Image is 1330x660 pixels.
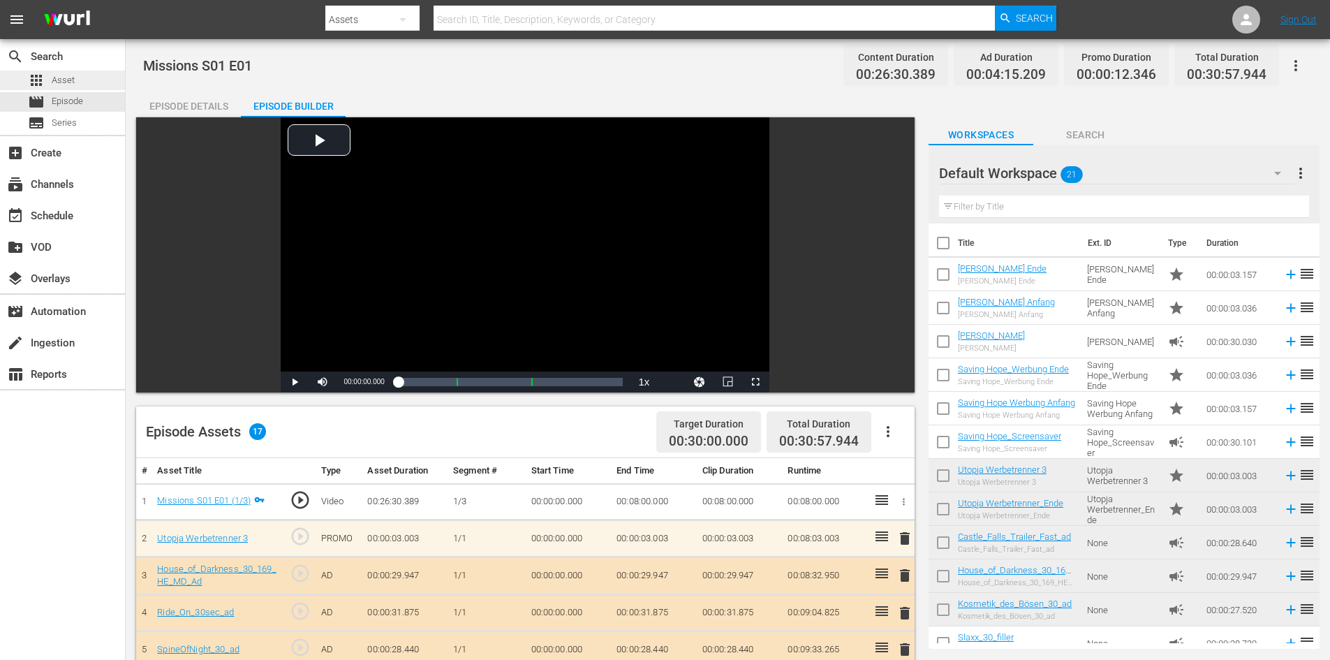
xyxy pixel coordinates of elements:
th: Title [958,223,1079,263]
div: Progress Bar [399,378,623,386]
th: Asset Title [152,458,284,484]
td: 00:09:04.825 [782,594,868,631]
button: delete [896,603,913,623]
div: [PERSON_NAME] Anfang [958,310,1055,319]
td: 00:00:27.520 [1201,593,1278,626]
th: Duration [1198,223,1282,263]
svg: Add to Episode [1283,569,1299,584]
span: Promo [1168,300,1185,316]
div: Saving Hope_Werbung Ende [958,377,1069,386]
th: Ext. ID [1079,223,1160,263]
a: Ride_On_30sec_ad [157,607,234,617]
span: 00:00:12.346 [1077,67,1156,83]
a: Utopja Werbetrenner 3 [958,464,1047,475]
span: menu [8,11,25,28]
td: 00:00:00.000 [526,483,612,520]
span: play_circle_outline [290,490,311,511]
svg: Add to Episode [1283,267,1299,282]
td: Utopja Werbetrenner_Ende [1081,492,1162,526]
button: delete [896,528,913,548]
th: Type [1160,223,1198,263]
a: Missions S01 E01 (1/3) [157,495,251,506]
div: [PERSON_NAME] Ende [958,277,1047,286]
td: 00:00:30.030 [1201,325,1278,358]
a: House_of_Darkness_30_169_HE_MD_Ad [157,564,276,587]
svg: Add to Episode [1283,300,1299,316]
span: Missions S01 E01 [143,57,252,74]
span: Asset [52,73,75,87]
span: Channels [7,176,24,193]
span: Promo [1168,400,1185,417]
button: Episode Details [136,89,241,117]
span: 00:30:57.944 [1187,67,1266,83]
svg: Add to Episode [1283,334,1299,349]
td: 00:00:00.000 [526,557,612,594]
span: 21 [1061,160,1083,189]
span: play_circle_outline [290,526,311,547]
td: AD [316,594,362,631]
a: Slaxx_30_filler [958,632,1014,643]
span: Series [52,116,77,130]
svg: Add to Episode [1283,401,1299,416]
button: Episode Builder [241,89,346,117]
td: 00:00:29.947 [362,557,448,594]
td: AD [316,557,362,594]
a: House_of_Darkness_30_169_HE_MD_Ad [958,565,1074,586]
td: [PERSON_NAME] [1081,325,1162,358]
td: None [1081,593,1162,626]
div: Saving Hope Werbung Anfang [958,411,1075,420]
td: 00:00:31.875 [362,594,448,631]
div: [PERSON_NAME] [958,344,1025,353]
span: reorder [1299,567,1315,584]
span: Ad [1168,568,1185,585]
span: Ad [1168,333,1185,350]
span: 00:30:57.944 [779,433,859,449]
td: 00:00:03.157 [1201,392,1278,425]
a: Utopja Werbetrenner 3 [157,533,248,543]
div: Ad Duration [966,47,1046,67]
a: Kosmetik_des_Bösen_30_ad [958,599,1072,609]
td: 00:00:03.003 [1201,459,1278,492]
button: Mute [309,372,337,393]
td: 00:00:03.036 [1201,291,1278,325]
svg: Add to Episode [1283,636,1299,651]
span: play_circle_outline [290,601,311,622]
span: Overlays [7,270,24,287]
span: Create [7,145,24,161]
td: 00:00:03.036 [1201,358,1278,392]
span: reorder [1299,500,1315,517]
svg: Add to Episode [1283,535,1299,550]
th: Runtime [782,458,868,484]
button: Search [995,6,1056,31]
span: Search [7,48,24,65]
td: 00:00:29.947 [611,557,697,594]
div: Content Duration [856,47,936,67]
span: Schedule [7,207,24,224]
span: Promo [1168,501,1185,518]
td: Utopja Werbetrenner 3 [1081,459,1162,492]
div: Video Player [281,117,769,393]
td: 00:00:03.157 [1201,258,1278,291]
span: reorder [1299,433,1315,450]
span: play_circle_outline [290,563,311,584]
button: Picture-in-Picture [714,372,741,393]
td: None [1081,559,1162,593]
button: Jump To Time [686,372,714,393]
span: Ad [1168,601,1185,618]
span: play_circle_outline [290,637,311,658]
td: 1/3 [448,483,525,520]
div: Utopja Werbetrenner 3 [958,478,1047,487]
td: 00:08:32.950 [782,557,868,594]
td: 00:00:00.000 [526,594,612,631]
td: 1 [136,483,152,520]
span: reorder [1299,601,1315,617]
button: Play [281,372,309,393]
td: None [1081,626,1162,660]
td: 00:00:28.720 [1201,626,1278,660]
a: SpineOfNight_30_ad [157,644,239,654]
td: 3 [136,557,152,594]
button: more_vert [1292,156,1309,190]
td: 00:00:03.003 [697,520,783,557]
div: Episode Assets [146,423,266,440]
span: delete [896,530,913,547]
